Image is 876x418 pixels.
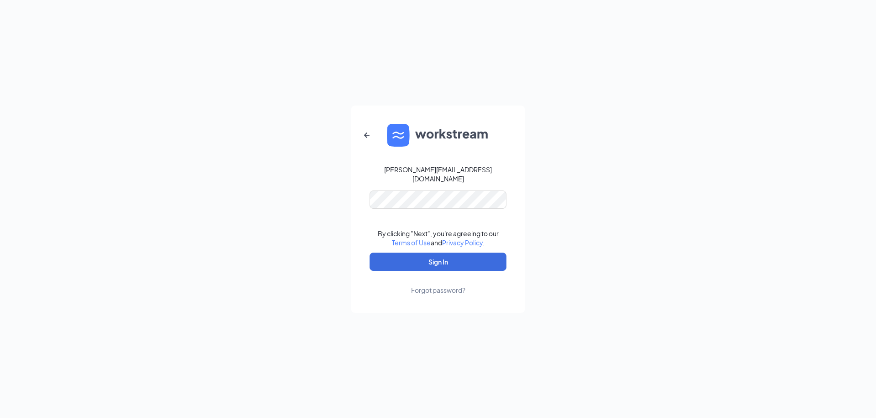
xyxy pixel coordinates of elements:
a: Forgot password? [411,271,465,295]
svg: ArrowLeftNew [361,130,372,141]
img: WS logo and Workstream text [387,124,489,147]
a: Terms of Use [392,238,431,247]
div: [PERSON_NAME][EMAIL_ADDRESS][DOMAIN_NAME] [370,165,506,183]
div: Forgot password? [411,286,465,295]
button: ArrowLeftNew [356,124,378,146]
button: Sign In [370,253,506,271]
a: Privacy Policy [442,238,483,247]
div: By clicking "Next", you're agreeing to our and . [378,229,499,247]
